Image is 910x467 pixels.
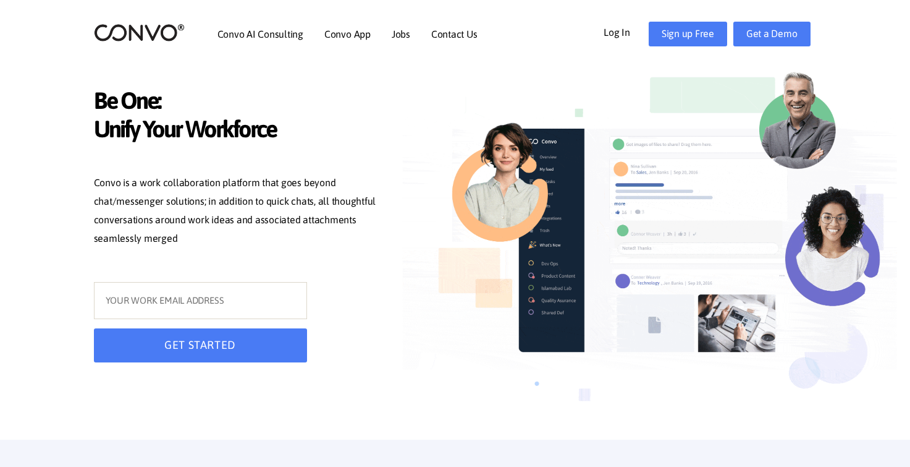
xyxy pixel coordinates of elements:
input: YOUR WORK EMAIL ADDRESS [94,282,307,319]
a: Get a Demo [733,22,811,46]
a: Contact Us [431,29,478,39]
a: Log In [604,22,649,41]
a: Jobs [392,29,410,39]
button: GET STARTED [94,328,307,362]
a: Convo App [324,29,371,39]
a: Convo AI Consulting [217,29,303,39]
img: image_not_found [403,56,897,440]
span: Be One: [94,87,384,118]
img: logo_2.png [94,23,185,42]
p: Convo is a work collaboration platform that goes beyond chat/messenger solutions; in addition to ... [94,174,384,251]
a: Sign up Free [649,22,727,46]
span: Unify Your Workforce [94,115,384,147]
